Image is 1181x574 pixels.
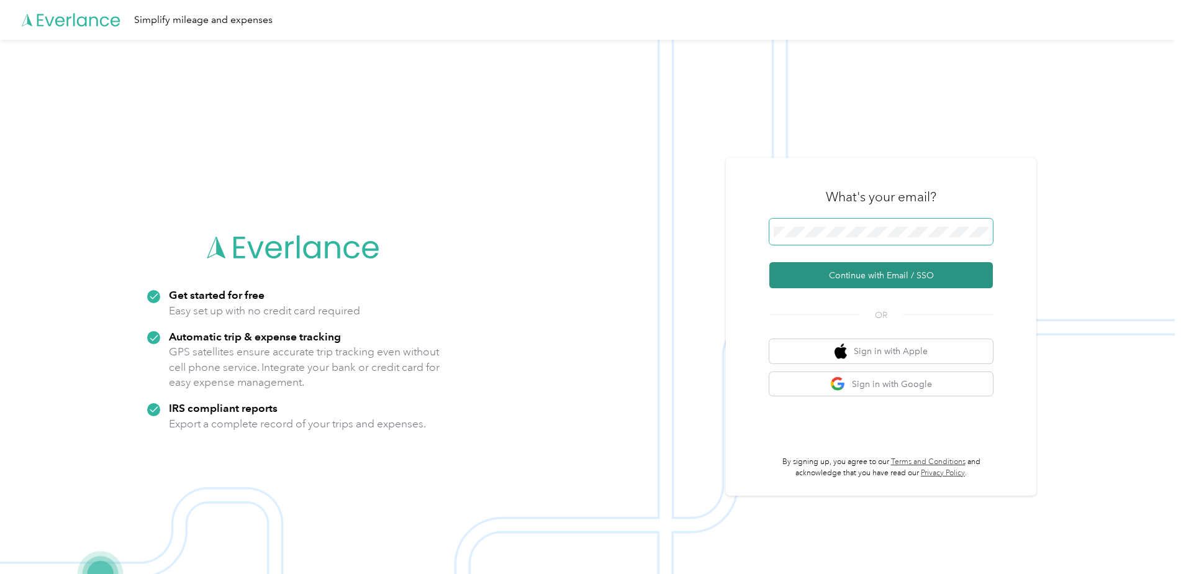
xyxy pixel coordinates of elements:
[826,188,936,206] h3: What's your email?
[835,344,847,359] img: apple logo
[169,303,360,319] p: Easy set up with no credit card required
[134,12,273,28] div: Simplify mileage and expenses
[830,376,846,392] img: google logo
[769,372,993,396] button: google logoSign in with Google
[169,344,440,390] p: GPS satellites ensure accurate trip tracking even without cell phone service. Integrate your bank...
[769,457,993,478] p: By signing up, you agree to our and acknowledge that you have read our .
[769,339,993,363] button: apple logoSign in with Apple
[169,401,278,414] strong: IRS compliant reports
[921,468,965,478] a: Privacy Policy
[169,330,341,343] strong: Automatic trip & expense tracking
[169,416,426,432] p: Export a complete record of your trips and expenses.
[169,288,265,301] strong: Get started for free
[891,457,966,467] a: Terms and Conditions
[859,309,903,322] span: OR
[769,262,993,288] button: Continue with Email / SSO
